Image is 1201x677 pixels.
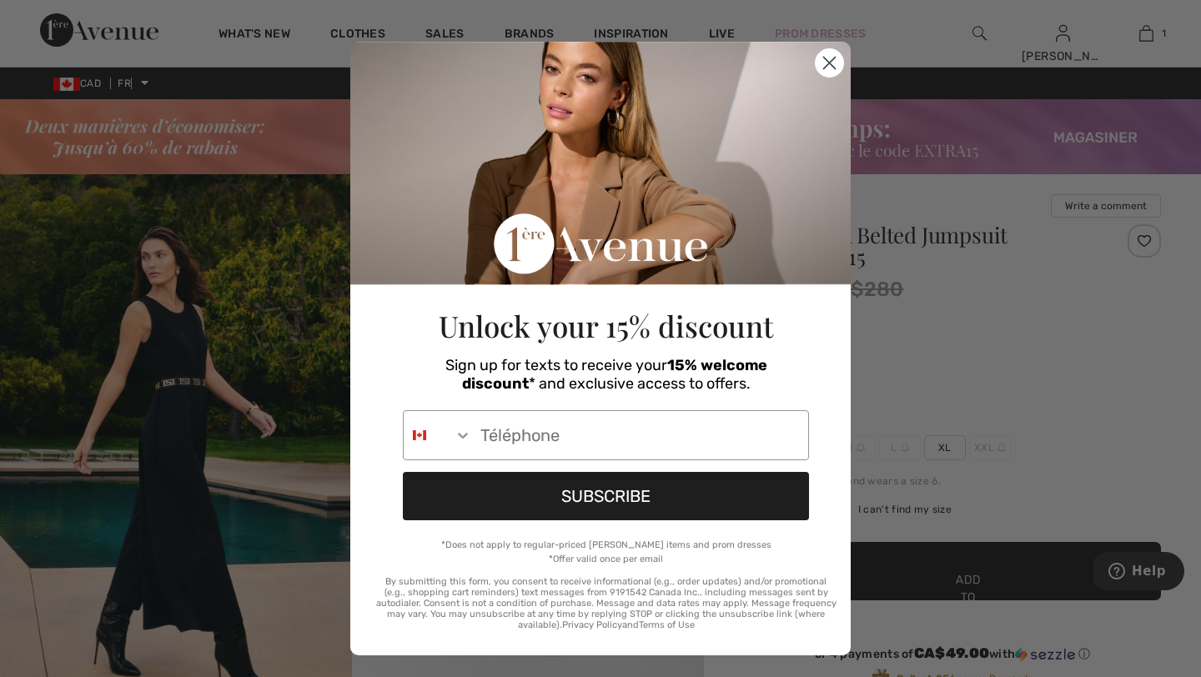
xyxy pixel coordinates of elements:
font: Sign up for texts to receive your [445,356,667,374]
a: Privacy Policy [562,619,622,630]
button: Search Countries [404,411,472,459]
input: Téléphone [472,411,808,459]
font: *Offer valid once per email [549,554,663,564]
font: and [622,619,639,630]
button: SUBSCRIBE [403,472,809,520]
button: Close dialog [815,48,844,78]
img: Canada [413,429,426,442]
font: By submitting this form, you consent to receive informational (e.g., order updates) and/or promot... [376,576,837,630]
a: Terms of Use [639,619,695,630]
font: Help [38,12,73,27]
font: Unlock your 15% discount [439,306,773,345]
font: *Does not apply to regular-priced [PERSON_NAME] items and prom dresses [441,539,771,550]
font: * and exclusive access to offers. [529,374,751,393]
font: SUBSCRIBE [561,486,651,506]
font: 15% welcome discount [462,356,767,393]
